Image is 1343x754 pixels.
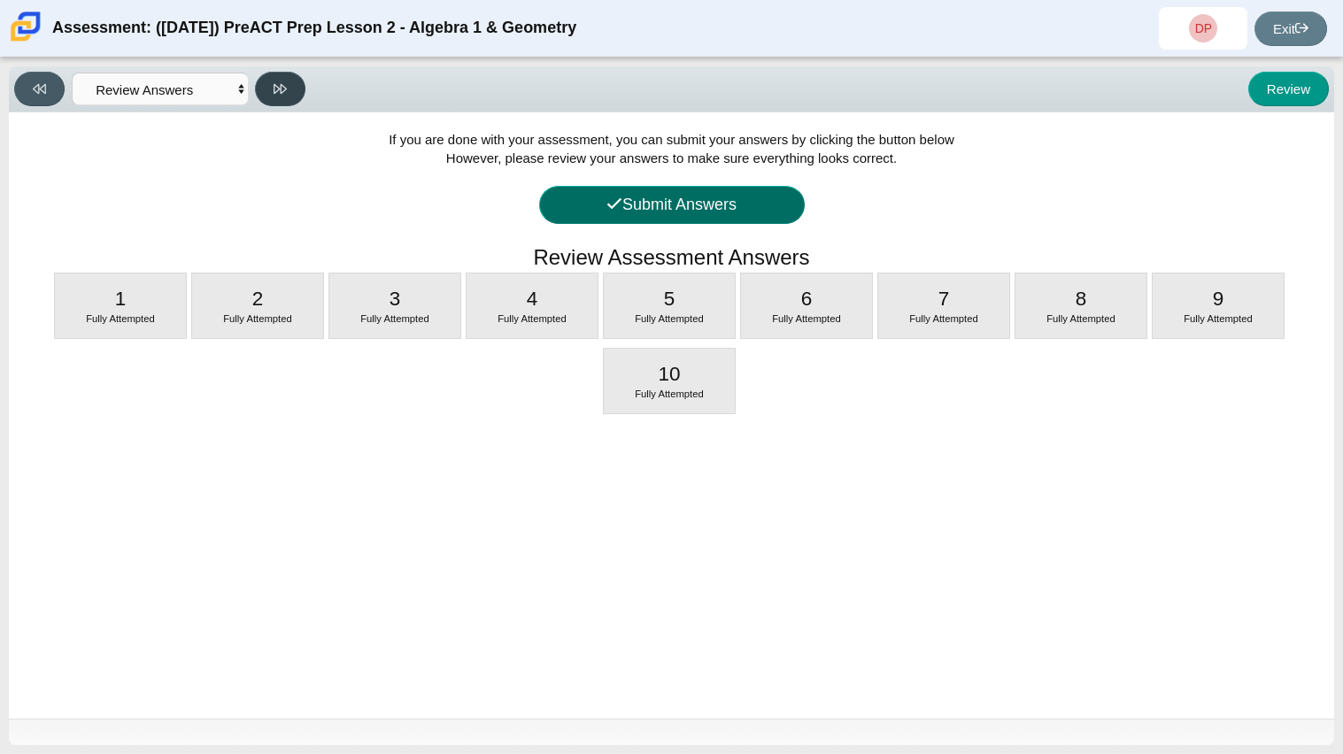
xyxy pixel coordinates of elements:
[1046,313,1115,324] span: Fully Attempted
[52,7,576,50] div: Assessment: ([DATE]) PreACT Prep Lesson 2 - Algebra 1 & Geometry
[527,288,538,310] span: 4
[801,288,813,310] span: 6
[252,288,264,310] span: 2
[1076,288,1087,310] span: 8
[86,313,155,324] span: Fully Attempted
[389,132,954,165] span: If you are done with your assessment, you can submit your answers by clicking the button below Ho...
[539,186,805,224] button: Submit Answers
[1184,313,1253,324] span: Fully Attempted
[1213,288,1224,310] span: 9
[223,313,292,324] span: Fully Attempted
[772,313,841,324] span: Fully Attempted
[7,8,44,45] img: Carmen School of Science & Technology
[360,313,429,324] span: Fully Attempted
[1254,12,1327,46] a: Exit
[938,288,950,310] span: 7
[390,288,401,310] span: 3
[1195,22,1212,35] span: DP
[1248,72,1329,106] button: Review
[635,313,704,324] span: Fully Attempted
[635,389,704,399] span: Fully Attempted
[7,33,44,48] a: Carmen School of Science & Technology
[498,313,567,324] span: Fully Attempted
[909,313,978,324] span: Fully Attempted
[664,288,675,310] span: 5
[658,363,680,385] span: 10
[115,288,127,310] span: 1
[533,242,809,273] h1: Review Assessment Answers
